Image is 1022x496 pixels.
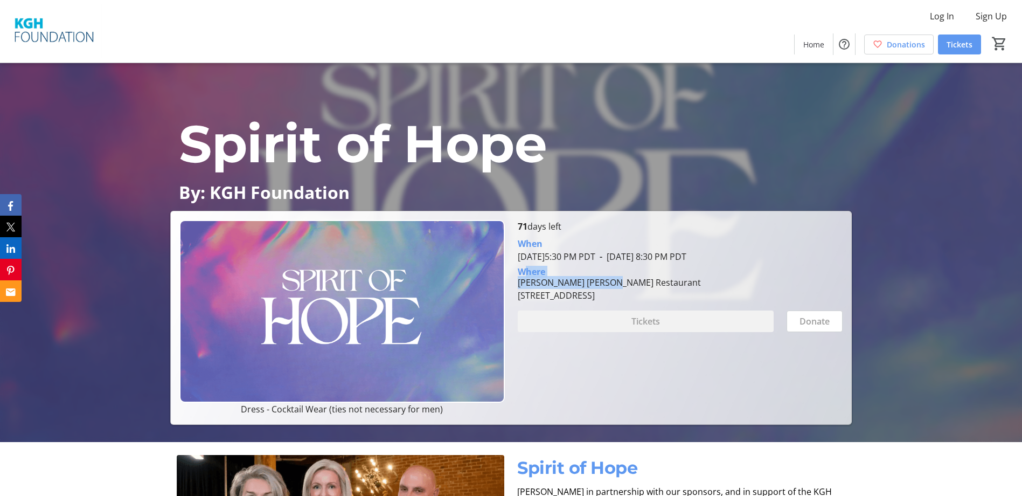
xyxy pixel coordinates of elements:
p: Dress - Cocktail Wear (ties not necessary for men) [179,403,504,416]
button: Cart [990,34,1009,53]
p: days left [518,220,843,233]
span: Home [803,39,824,50]
span: Spirit of Hope [179,112,547,175]
span: Sign Up [976,10,1007,23]
div: When [518,237,543,250]
p: By: KGH Foundation [179,183,843,202]
span: [DATE] 5:30 PM PDT [518,251,595,263]
div: [PERSON_NAME] [PERSON_NAME] Restaurant [518,276,701,289]
a: Tickets [938,35,981,54]
button: Log In [921,8,963,25]
img: KGH Foundation's Logo [6,4,102,58]
div: [STREET_ADDRESS] [518,289,701,302]
span: Log In [930,10,954,23]
button: Sign Up [967,8,1016,25]
span: Tickets [947,39,972,50]
img: Campaign CTA Media Photo [179,220,504,403]
button: Help [833,33,855,55]
span: 71 [518,221,527,232]
a: Home [795,35,833,54]
p: Spirit of Hope [517,455,845,481]
span: Donations [887,39,925,50]
span: - [595,251,607,263]
div: Where [518,267,545,276]
a: Donations [864,35,934,54]
span: [DATE] 8:30 PM PDT [595,251,686,263]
